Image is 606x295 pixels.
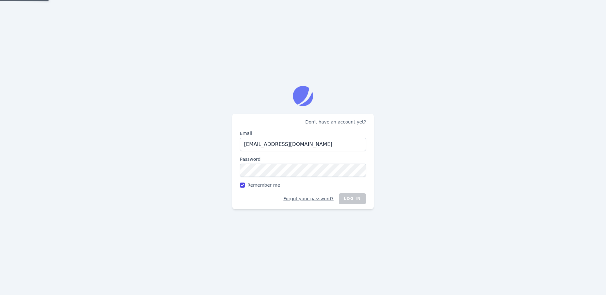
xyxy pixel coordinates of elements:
button: Log in [339,193,366,204]
input: Remember me [240,183,245,188]
span: Remember me [247,182,280,188]
a: Don't have an account yet? [305,119,366,125]
span: Password [240,157,260,162]
span: Email [240,131,252,136]
a: Forgot your password? [283,196,334,202]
